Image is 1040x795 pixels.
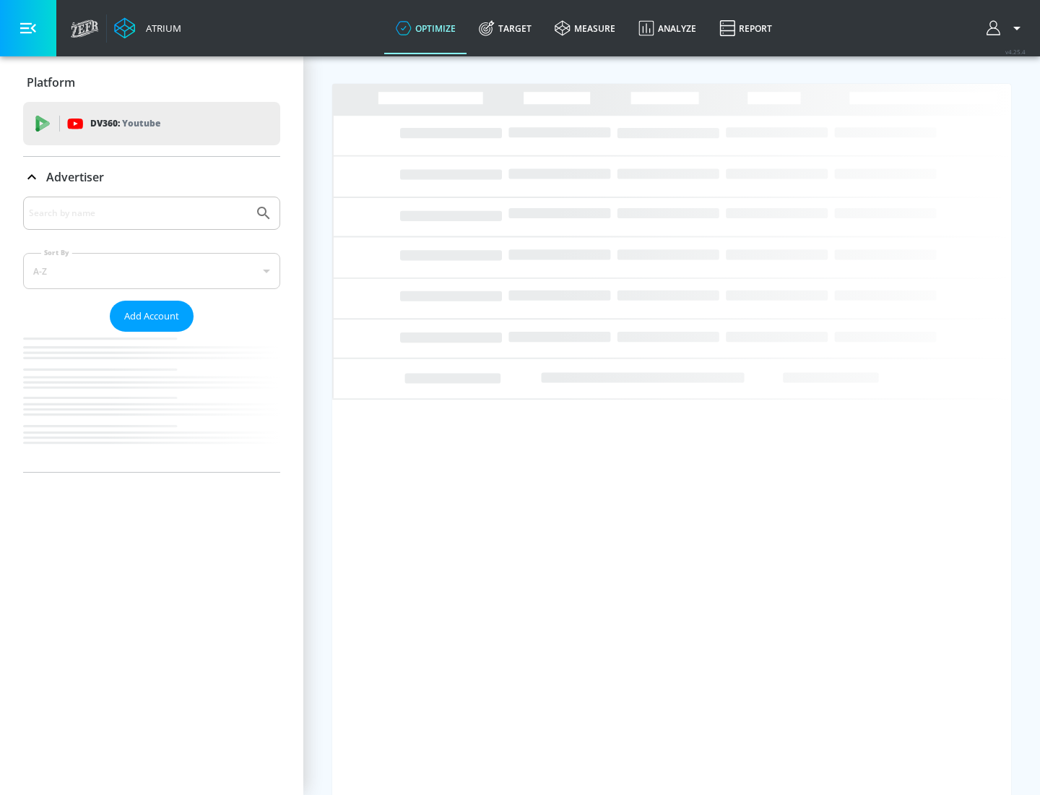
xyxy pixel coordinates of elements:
[23,62,280,103] div: Platform
[23,332,280,472] nav: list of Advertiser
[122,116,160,131] p: Youtube
[23,157,280,197] div: Advertiser
[23,253,280,289] div: A-Z
[467,2,543,54] a: Target
[384,2,467,54] a: optimize
[29,204,248,223] input: Search by name
[90,116,160,132] p: DV360:
[23,102,280,145] div: DV360: Youtube
[46,169,104,185] p: Advertiser
[543,2,627,54] a: measure
[1005,48,1026,56] span: v 4.25.4
[708,2,784,54] a: Report
[124,308,179,325] span: Add Account
[27,74,75,90] p: Platform
[114,17,181,39] a: Atrium
[110,301,194,332] button: Add Account
[140,22,181,35] div: Atrium
[23,197,280,472] div: Advertiser
[41,248,72,257] label: Sort By
[627,2,708,54] a: Analyze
